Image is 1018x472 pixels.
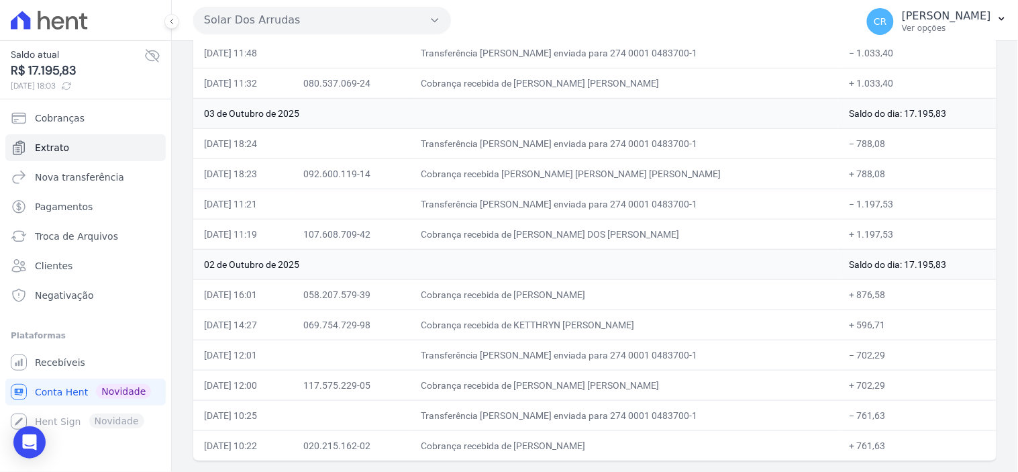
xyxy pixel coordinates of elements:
[193,249,838,279] td: 02 de Outubro de 2025
[193,219,293,249] td: [DATE] 11:19
[35,111,85,125] span: Cobranças
[5,134,166,161] a: Extrato
[838,430,997,461] td: + 761,63
[5,282,166,309] a: Negativação
[838,158,997,189] td: + 788,08
[411,400,839,430] td: Transferência [PERSON_NAME] enviada para 274 0001 0483700-1
[838,400,997,430] td: − 761,63
[838,370,997,400] td: + 702,29
[35,259,72,273] span: Clientes
[35,289,94,302] span: Negativação
[411,158,839,189] td: Cobrança recebida [PERSON_NAME] [PERSON_NAME] [PERSON_NAME]
[193,430,293,461] td: [DATE] 10:22
[411,340,839,370] td: Transferência [PERSON_NAME] enviada para 274 0001 0483700-1
[11,48,144,62] span: Saldo atual
[35,356,85,369] span: Recebíveis
[193,38,293,68] td: [DATE] 11:48
[838,128,997,158] td: − 788,08
[193,68,293,98] td: [DATE] 11:32
[35,171,124,184] span: Nova transferência
[856,3,1018,40] button: CR [PERSON_NAME] Ver opções
[293,68,411,98] td: 080.537.069-24
[193,370,293,400] td: [DATE] 12:00
[411,128,839,158] td: Transferência [PERSON_NAME] enviada para 274 0001 0483700-1
[838,189,997,219] td: − 1.197,53
[874,17,887,26] span: CR
[838,279,997,310] td: + 876,58
[838,340,997,370] td: − 702,29
[902,9,991,23] p: [PERSON_NAME]
[411,430,839,461] td: Cobrança recebida de [PERSON_NAME]
[35,141,69,154] span: Extrato
[35,200,93,214] span: Pagamentos
[411,279,839,310] td: Cobrança recebida de [PERSON_NAME]
[5,349,166,376] a: Recebíveis
[293,370,411,400] td: 117.575.229-05
[13,426,46,459] div: Open Intercom Messenger
[293,279,411,310] td: 058.207.579-39
[11,328,160,344] div: Plataformas
[838,249,997,279] td: Saldo do dia: 17.195,83
[293,158,411,189] td: 092.600.119-14
[193,340,293,370] td: [DATE] 12:01
[293,430,411,461] td: 020.215.162-02
[11,62,144,80] span: R$ 17.195,83
[193,158,293,189] td: [DATE] 18:23
[411,219,839,249] td: Cobrança recebida de [PERSON_NAME] DOS [PERSON_NAME]
[193,189,293,219] td: [DATE] 11:21
[411,38,839,68] td: Transferência [PERSON_NAME] enviada para 274 0001 0483700-1
[5,105,166,132] a: Cobranças
[293,219,411,249] td: 107.608.709-42
[5,223,166,250] a: Troca de Arquivos
[193,128,293,158] td: [DATE] 18:24
[411,310,839,340] td: Cobrança recebida de KETTHRYN [PERSON_NAME]
[5,379,166,406] a: Conta Hent Novidade
[838,68,997,98] td: + 1.033,40
[193,7,451,34] button: Solar Dos Arrudas
[838,38,997,68] td: − 1.033,40
[411,370,839,400] td: Cobrança recebida de [PERSON_NAME] [PERSON_NAME]
[193,310,293,340] td: [DATE] 14:27
[411,189,839,219] td: Transferência [PERSON_NAME] enviada para 274 0001 0483700-1
[293,310,411,340] td: 069.754.729-98
[96,384,151,399] span: Novidade
[838,310,997,340] td: + 596,71
[11,80,144,92] span: [DATE] 18:03
[5,164,166,191] a: Nova transferência
[35,385,88,399] span: Conta Hent
[5,252,166,279] a: Clientes
[411,68,839,98] td: Cobrança recebida de [PERSON_NAME] [PERSON_NAME]
[193,279,293,310] td: [DATE] 16:01
[193,98,838,128] td: 03 de Outubro de 2025
[838,98,997,128] td: Saldo do dia: 17.195,83
[902,23,991,34] p: Ver opções
[838,219,997,249] td: + 1.197,53
[193,400,293,430] td: [DATE] 10:25
[35,230,118,243] span: Troca de Arquivos
[11,105,160,435] nav: Sidebar
[5,193,166,220] a: Pagamentos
